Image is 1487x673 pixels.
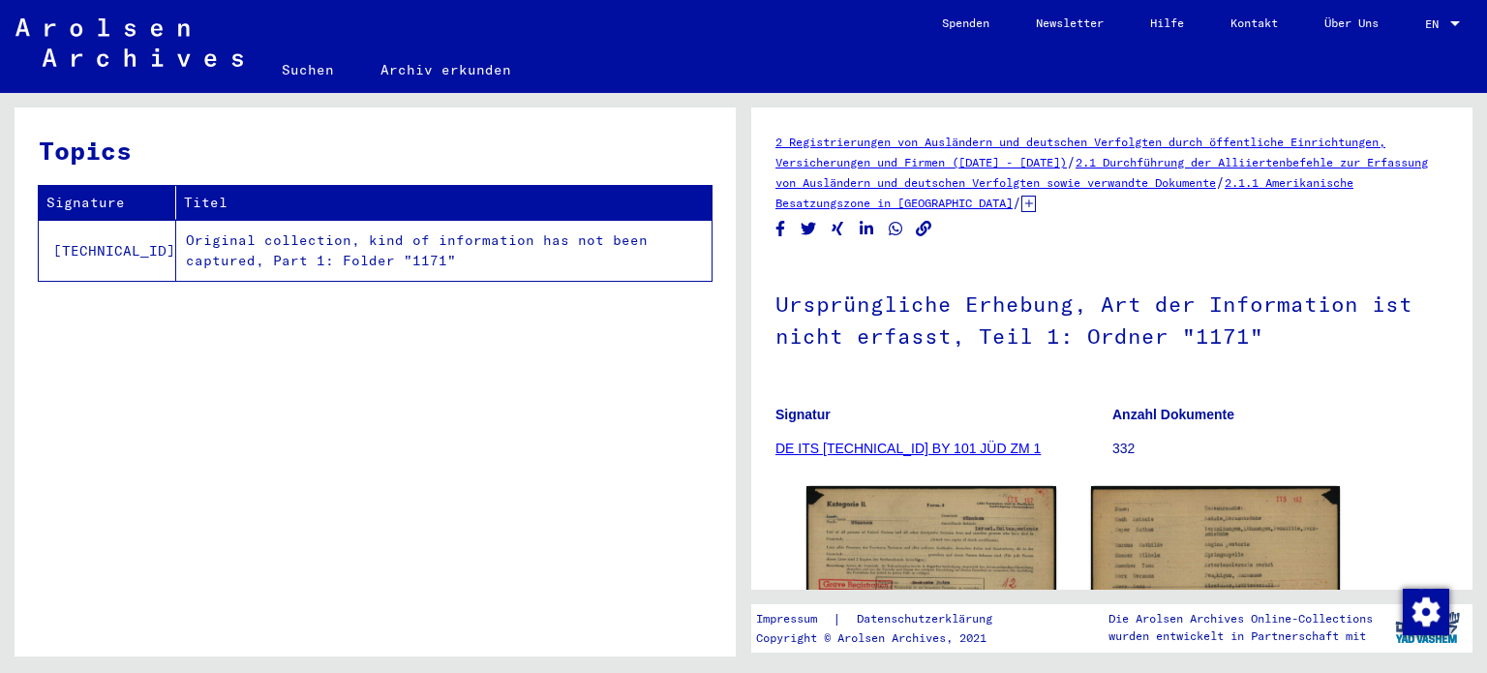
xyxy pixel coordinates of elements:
a: Archiv erkunden [357,46,534,93]
a: Suchen [258,46,357,93]
img: yv_logo.png [1391,603,1464,652]
a: Impressum [756,609,833,629]
mat-select-trigger: EN [1425,16,1439,31]
button: Share on Xing [828,217,848,241]
button: Share on Twitter [799,217,819,241]
th: Signature [39,186,176,220]
button: Share on WhatsApp [886,217,906,241]
b: Anzahl Dokumente [1112,407,1234,422]
a: 2 Registrierungen von Ausländern und deutschen Verfolgten durch öffentliche Einrichtungen, Versic... [775,135,1385,169]
p: Die Arolsen Archives Online-Collections [1108,610,1373,627]
a: Datenschutzerklärung [841,609,1016,629]
a: 2.1 Durchführung der Alliiertenbefehle zur Erfassung von Ausländern und deutschen Verfolgten sowi... [775,155,1428,190]
td: Original collection, kind of information has not been captured, Part 1: Folder "1171" [176,220,712,281]
p: 332 [1112,439,1448,459]
td: [TECHNICAL_ID] [39,220,176,281]
p: wurden entwickelt in Partnerschaft mit [1108,627,1373,645]
h1: Ursprüngliche Erhebung, Art der Information ist nicht erfasst, Teil 1: Ordner "1171" [775,260,1448,377]
a: DE ITS [TECHNICAL_ID] BY 101 JÜD ZM 1 [775,441,1041,456]
span: / [1216,173,1225,191]
img: Zustimmung ändern [1403,589,1449,635]
p: Copyright © Arolsen Archives, 2021 [756,629,1016,647]
th: Titel [176,186,712,220]
button: Share on LinkedIn [857,217,877,241]
span: / [1067,153,1076,170]
div: | [756,609,1016,629]
img: Arolsen_neg.svg [15,18,243,67]
h3: Topics [39,132,711,169]
button: Copy link [914,217,934,241]
span: / [1013,194,1021,211]
b: Signatur [775,407,831,422]
button: Share on Facebook [771,217,791,241]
